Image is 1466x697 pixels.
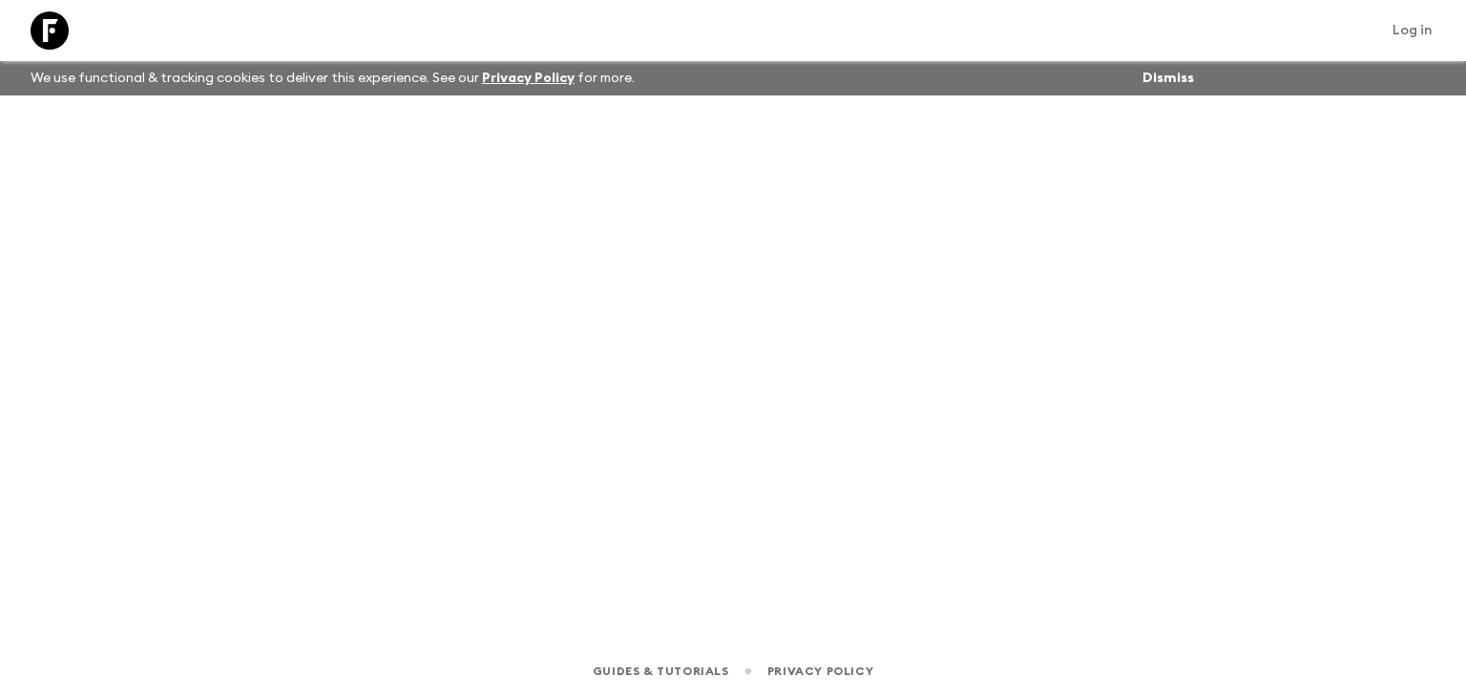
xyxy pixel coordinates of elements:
a: Privacy Policy [767,661,873,682]
button: Dismiss [1138,65,1199,92]
a: Log in [1382,17,1443,44]
a: Privacy Policy [482,72,575,85]
a: Guides & Tutorials [593,661,729,682]
p: We use functional & tracking cookies to deliver this experience. See our for more. [23,61,642,95]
